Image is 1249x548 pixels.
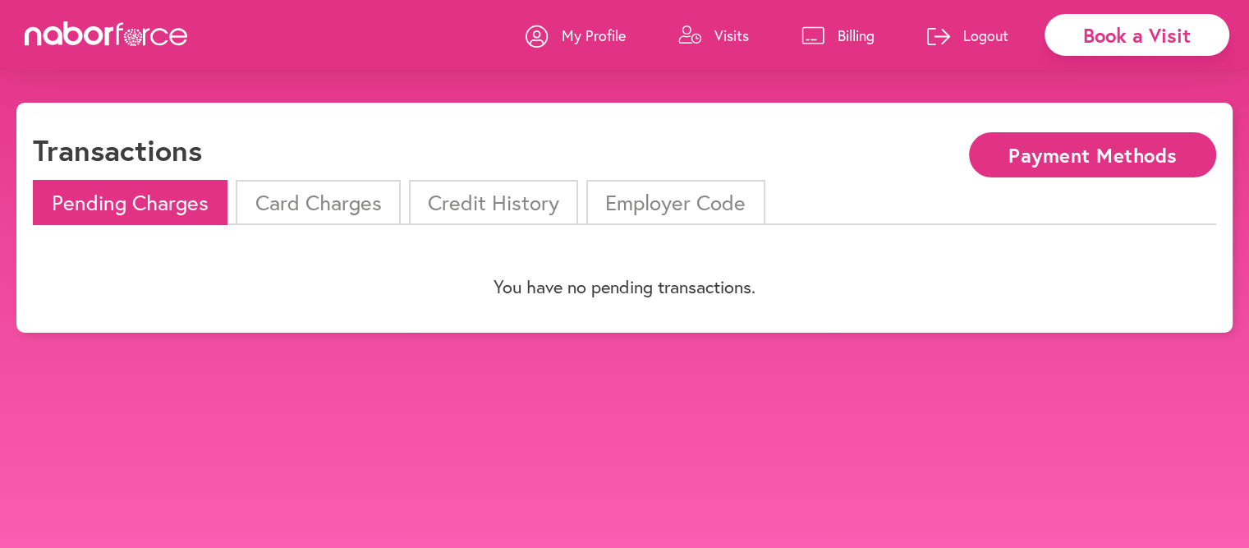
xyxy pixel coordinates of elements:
p: You have no pending transactions. [33,276,1216,297]
li: Card Charges [236,180,400,225]
li: Employer Code [586,180,765,225]
p: My Profile [562,25,626,45]
button: Payment Methods [969,132,1216,177]
a: Visits [678,11,749,60]
li: Pending Charges [33,180,227,225]
p: Visits [714,25,749,45]
a: Logout [927,11,1008,60]
li: Credit History [409,180,578,225]
p: Billing [838,25,875,45]
a: Billing [801,11,875,60]
div: Book a Visit [1045,14,1229,56]
a: Payment Methods [969,145,1216,161]
p: Logout [963,25,1008,45]
a: My Profile [526,11,626,60]
h1: Transactions [33,132,202,168]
